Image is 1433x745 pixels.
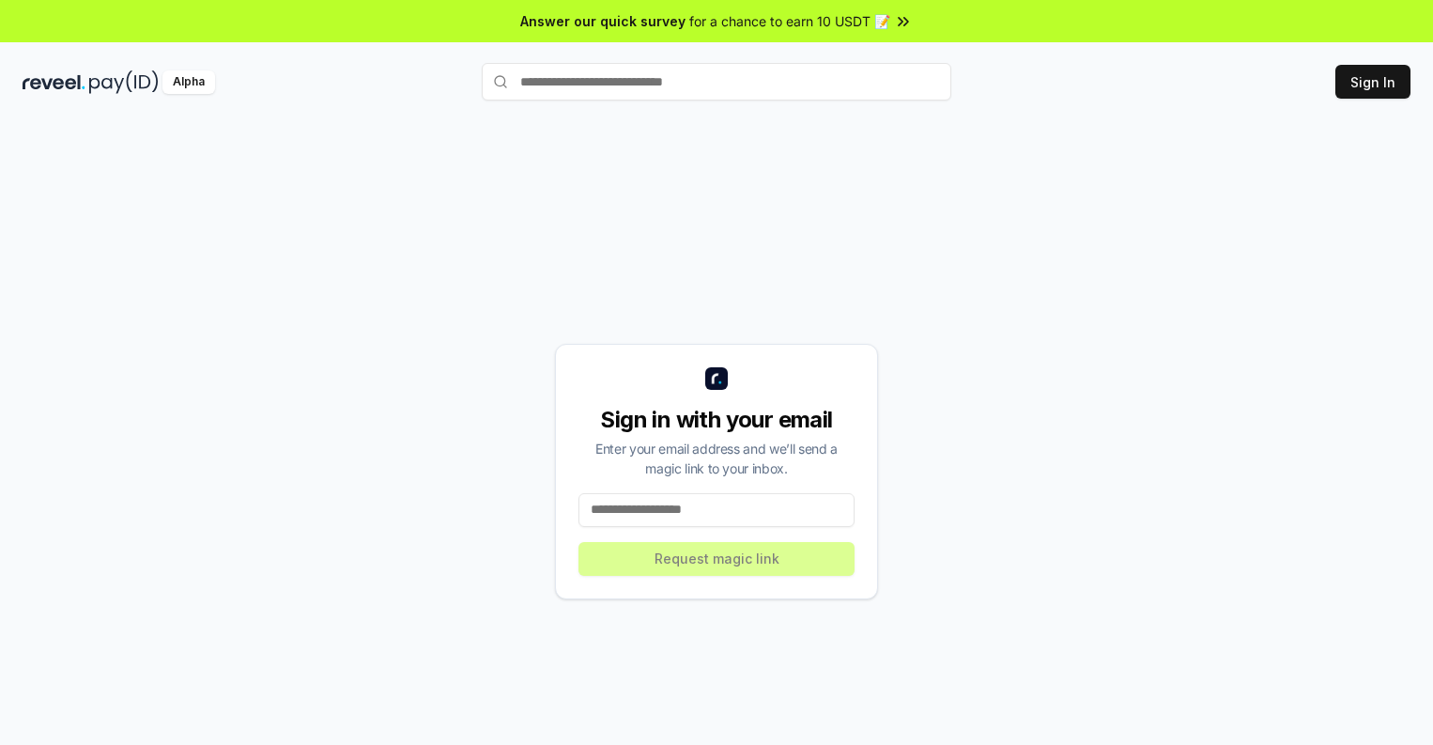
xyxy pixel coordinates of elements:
[578,405,855,435] div: Sign in with your email
[23,70,85,94] img: reveel_dark
[689,11,890,31] span: for a chance to earn 10 USDT 📝
[578,439,855,478] div: Enter your email address and we’ll send a magic link to your inbox.
[705,367,728,390] img: logo_small
[520,11,686,31] span: Answer our quick survey
[89,70,159,94] img: pay_id
[1335,65,1410,99] button: Sign In
[162,70,215,94] div: Alpha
